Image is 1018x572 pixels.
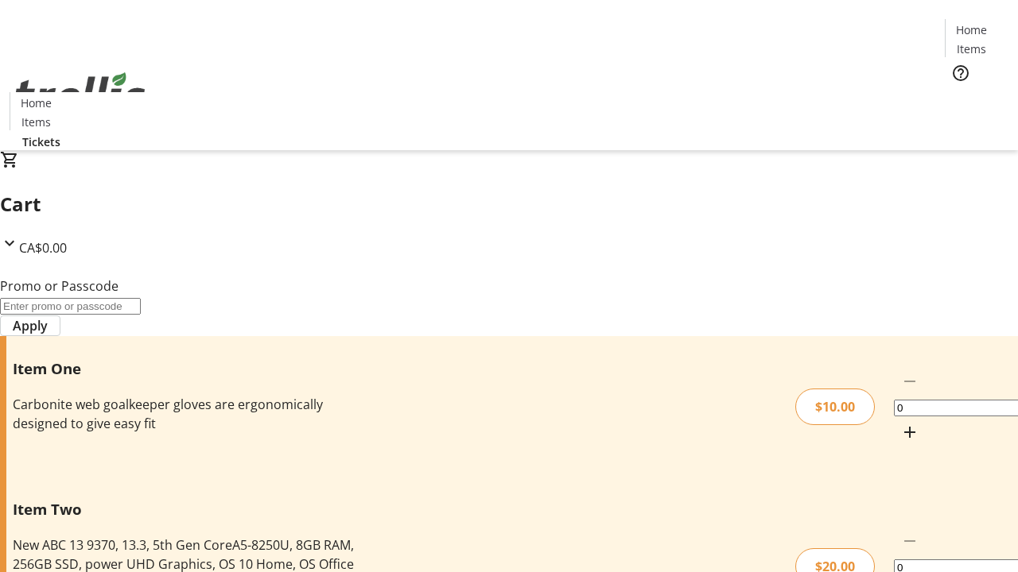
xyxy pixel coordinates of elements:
a: Items [946,41,997,57]
span: Home [956,21,987,38]
span: Tickets [22,133,60,150]
a: Home [946,21,997,38]
h3: Item Two [13,498,360,520]
span: Tickets [958,92,996,109]
div: Carbonite web goalkeeper gloves are ergonomically designed to give easy fit [13,395,360,433]
button: Help [945,57,977,89]
button: Increment by one [894,416,926,448]
span: Items [21,114,51,130]
a: Tickets [10,133,73,150]
a: Tickets [945,92,1008,109]
div: $10.00 [795,388,875,425]
img: Orient E2E Organization yQs7hprBS5's Logo [10,55,151,134]
a: Home [10,95,61,111]
span: Home [21,95,52,111]
h3: Item One [13,357,360,380]
span: Items [957,41,986,57]
span: CA$0.00 [19,239,67,257]
a: Items [10,114,61,130]
span: Apply [13,316,48,335]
